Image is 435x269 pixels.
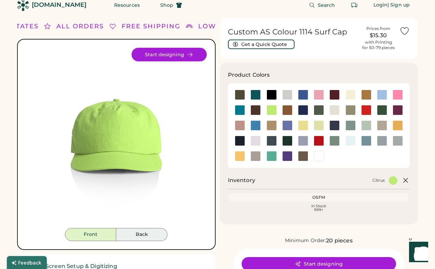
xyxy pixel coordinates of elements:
div: $15.30 [361,31,395,40]
div: with Printing for 50-79 pieces [362,40,395,50]
div: ALL ORDERS [56,22,104,31]
div: 20 pieces [326,237,352,245]
div: Minimum Order: [285,237,326,244]
div: LOWER 48 STATES [198,22,267,31]
button: Back [116,228,167,241]
span: Shop [160,3,173,8]
div: OSFM [231,195,407,200]
img: 1114 - Citrus Front Image [26,48,207,228]
h1: Custom AS Colour 1114 Surf Cap [228,27,357,37]
h3: Product Colors [228,71,270,79]
div: Login [373,2,388,9]
div: In Stock 999+ [231,204,407,212]
div: [DOMAIN_NAME] [32,1,86,9]
button: Front [65,228,116,241]
iframe: Front Chat [403,238,432,268]
div: Citrus [372,178,385,183]
span: Search [318,3,335,8]
div: Prices from [366,26,390,31]
button: Start designing [132,48,207,61]
h2: Inventory [228,176,255,184]
div: | Sign up [388,2,410,9]
div: FREE SHIPPING [122,22,180,31]
button: Get a Quick Quote [228,40,295,49]
div: 1114 Style Image [26,48,207,228]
